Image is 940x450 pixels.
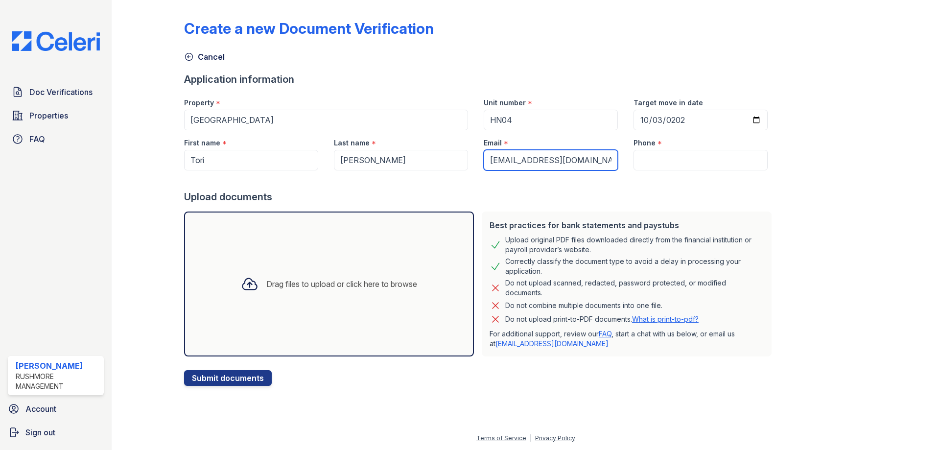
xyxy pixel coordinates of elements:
[530,434,532,442] div: |
[632,315,699,323] a: What is print-to-pdf?
[599,330,611,338] a: FAQ
[184,51,225,63] a: Cancel
[25,426,55,438] span: Sign out
[535,434,575,442] a: Privacy Policy
[4,423,108,442] a: Sign out
[505,314,699,324] p: Do not upload print-to-PDF documents.
[266,278,417,290] div: Drag files to upload or click here to browse
[16,372,100,391] div: Rushmore Management
[8,106,104,125] a: Properties
[490,329,764,349] p: For additional support, review our , start a chat with us below, or email us at
[184,138,220,148] label: First name
[505,300,662,311] div: Do not combine multiple documents into one file.
[490,219,764,231] div: Best practices for bank statements and paystubs
[184,370,272,386] button: Submit documents
[334,138,370,148] label: Last name
[484,138,502,148] label: Email
[4,31,108,51] img: CE_Logo_Blue-a8612792a0a2168367f1c8372b55b34899dd931a85d93a1a3d3e32e68fde9ad4.png
[184,190,775,204] div: Upload documents
[16,360,100,372] div: [PERSON_NAME]
[484,98,526,108] label: Unit number
[184,20,434,37] div: Create a new Document Verification
[505,257,764,276] div: Correctly classify the document type to avoid a delay in processing your application.
[476,434,526,442] a: Terms of Service
[505,278,764,298] div: Do not upload scanned, redacted, password protected, or modified documents.
[8,129,104,149] a: FAQ
[184,72,775,86] div: Application information
[29,110,68,121] span: Properties
[8,82,104,102] a: Doc Verifications
[495,339,609,348] a: [EMAIL_ADDRESS][DOMAIN_NAME]
[25,403,56,415] span: Account
[29,86,93,98] span: Doc Verifications
[505,235,764,255] div: Upload original PDF files downloaded directly from the financial institution or payroll provider’...
[184,98,214,108] label: Property
[29,133,45,145] span: FAQ
[4,399,108,419] a: Account
[634,98,703,108] label: Target move in date
[634,138,656,148] label: Phone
